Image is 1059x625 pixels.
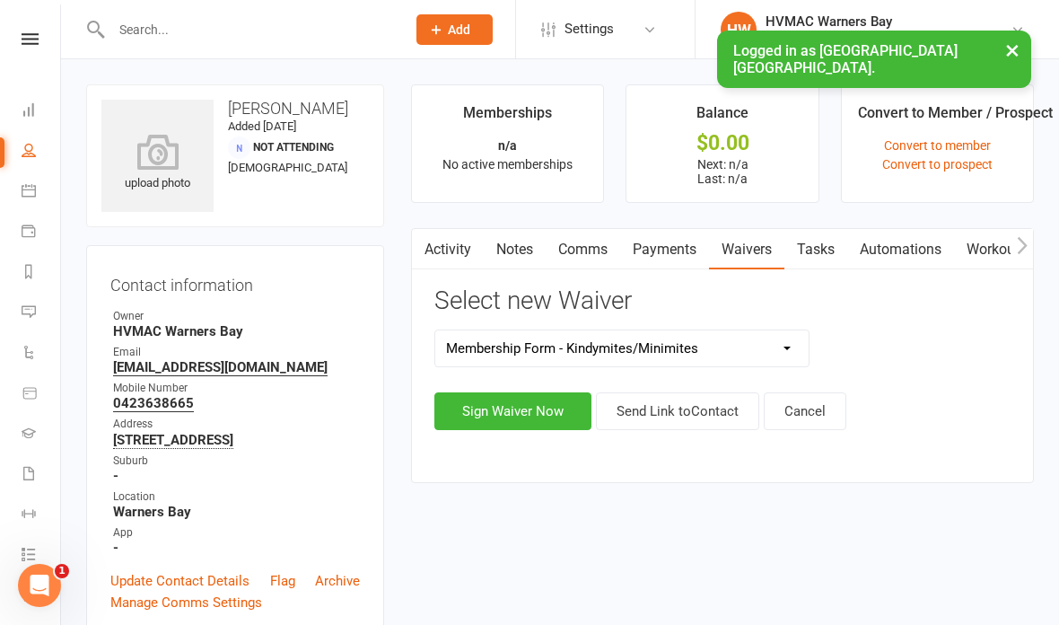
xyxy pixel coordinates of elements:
[882,157,993,172] a: Convert to prospect
[113,453,360,470] div: Suburb
[546,229,620,270] a: Comms
[484,229,546,270] a: Notes
[620,229,709,270] a: Payments
[442,157,573,172] span: No active memberships
[113,489,360,506] div: Location
[22,374,62,415] a: Product Sales
[696,101,748,134] div: Balance
[22,132,62,172] a: People
[463,101,552,134] div: Memberships
[18,564,61,607] iframe: Intercom live chat
[434,287,1011,315] h3: Select new Waiver
[55,564,69,578] span: 1
[596,392,759,430] button: Send Link toContact
[784,229,847,270] a: Tasks
[416,14,493,45] button: Add
[764,392,846,430] button: Cancel
[113,416,360,433] div: Address
[106,17,393,42] input: Search...
[110,570,249,592] a: Update Contact Details
[434,392,591,430] button: Sign Waiver Now
[643,134,801,153] div: $0.00
[721,12,757,48] div: HW
[228,119,296,133] time: Added [DATE]
[733,42,958,76] span: Logged in as [GEOGRAPHIC_DATA] [GEOGRAPHIC_DATA].
[22,172,62,213] a: Calendar
[110,269,360,295] h3: Contact information
[113,468,360,484] strong: -
[643,157,801,186] p: Next: n/a Last: n/a
[22,92,62,132] a: Dashboard
[113,323,360,339] strong: HVMAC Warners Bay
[22,253,62,294] a: Reports
[113,344,360,361] div: Email
[709,229,784,270] a: Waivers
[110,592,262,613] a: Manage Comms Settings
[113,380,360,397] div: Mobile Number
[101,134,214,193] div: upload photo
[766,30,1011,46] div: [GEOGRAPHIC_DATA] [GEOGRAPHIC_DATA]
[884,138,991,153] a: Convert to member
[448,22,470,37] span: Add
[22,213,62,253] a: Payments
[498,138,517,153] strong: n/a
[315,570,360,592] a: Archive
[113,540,360,556] strong: -
[253,141,334,154] span: Not Attending
[113,524,360,541] div: App
[858,101,1053,134] div: Convert to Member / Prospect
[565,9,614,49] span: Settings
[412,229,484,270] a: Activity
[228,161,347,174] span: [DEMOGRAPHIC_DATA]
[101,100,369,118] h3: [PERSON_NAME]
[113,308,360,325] div: Owner
[847,229,954,270] a: Automations
[954,229,1039,270] a: Workouts
[996,31,1028,69] button: ×
[270,570,295,592] a: Flag
[766,13,1011,30] div: HVMAC Warners Bay
[113,504,360,520] strong: Warners Bay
